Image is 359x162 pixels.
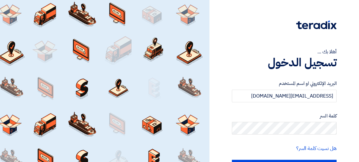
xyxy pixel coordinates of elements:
img: Teradix logo [296,21,337,29]
input: أدخل بريد العمل الإلكتروني او اسم المستخدم الخاص بك ... [232,90,337,102]
div: أهلا بك ... [232,48,337,56]
label: كلمة السر [232,112,337,120]
a: هل نسيت كلمة السر؟ [296,145,337,152]
label: البريد الإلكتروني او اسم المستخدم [232,80,337,87]
h1: تسجيل الدخول [232,56,337,69]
